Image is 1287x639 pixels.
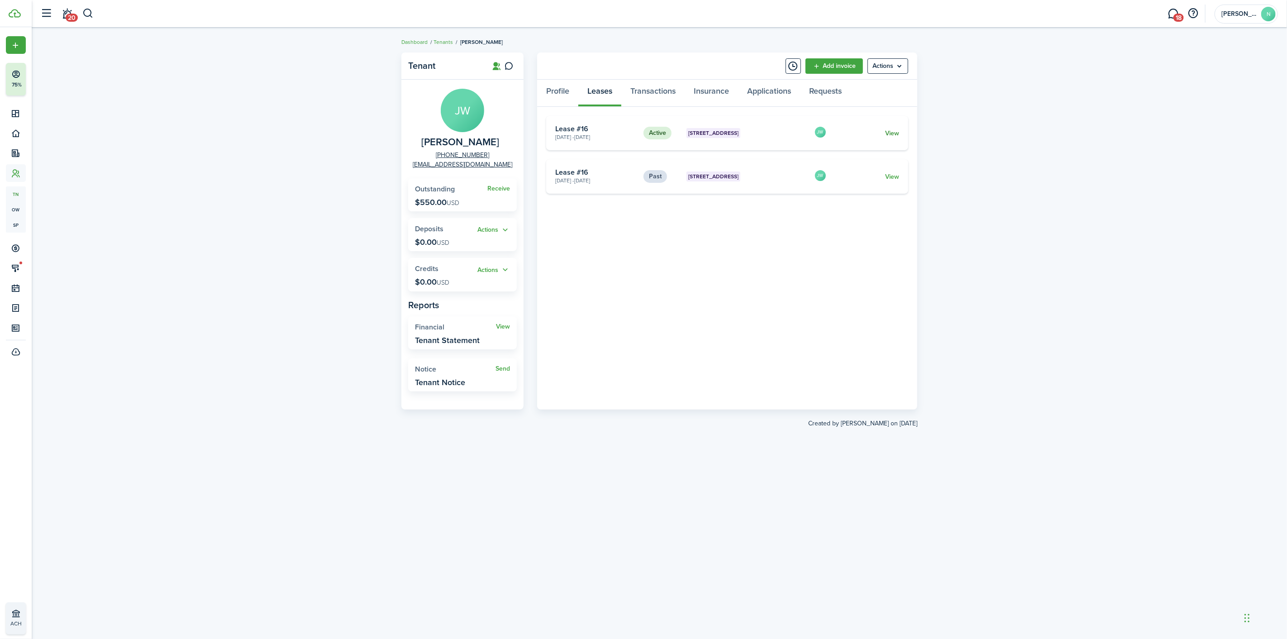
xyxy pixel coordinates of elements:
[496,365,510,372] a: Send
[800,80,851,107] a: Requests
[415,378,465,387] widget-stats-description: Tenant Notice
[688,129,739,137] span: [STREET_ADDRESS]
[415,277,449,286] p: $0.00
[1137,541,1287,639] iframe: Chat Widget
[621,80,685,107] a: Transactions
[786,58,801,74] button: Timeline
[555,176,637,185] card-description: [DATE] - [DATE]
[688,172,739,181] span: [STREET_ADDRESS]
[806,58,863,74] a: Add invoice
[441,89,484,132] avatar-text: JW
[496,323,510,330] a: View
[421,137,499,148] span: Jesse Williams
[66,14,78,22] span: 20
[460,38,503,46] span: [PERSON_NAME]
[477,225,510,235] button: Actions
[868,58,908,74] button: Open menu
[6,217,26,233] a: sp
[437,238,449,248] span: USD
[6,36,26,54] button: Open menu
[11,81,23,89] p: 75%
[738,80,800,107] a: Applications
[9,9,21,18] img: TenantCloud
[1244,605,1250,632] div: Drag
[1165,2,1182,25] a: Messaging
[868,58,908,74] menu-btn: Actions
[10,620,64,628] p: ACH
[477,265,510,275] button: Actions
[447,198,459,208] span: USD
[477,265,510,275] button: Open menu
[685,80,738,107] a: Insurance
[477,225,510,235] button: Open menu
[415,198,459,207] p: $550.00
[59,2,76,25] a: Notifications
[643,170,667,183] status: Past
[6,63,81,95] button: 75%
[643,127,672,139] status: Active
[537,80,578,107] a: Profile
[436,150,489,160] a: [PHONE_NUMBER]
[885,172,899,181] a: View
[6,186,26,202] a: tn
[401,410,917,428] created-at: Created by [PERSON_NAME] on [DATE]
[408,61,481,71] panel-main-title: Tenant
[1221,11,1258,17] span: Nikki
[38,5,55,22] button: Open sidebar
[415,263,439,274] span: Credits
[415,238,449,247] p: $0.00
[413,160,512,169] a: [EMAIL_ADDRESS][DOMAIN_NAME]
[82,6,94,21] button: Search
[415,323,496,331] widget-stats-title: Financial
[437,278,449,287] span: USD
[487,185,510,192] a: Receive
[1173,14,1184,22] span: 18
[415,336,480,345] widget-stats-description: Tenant Statement
[1186,6,1201,21] button: Open resource center
[415,224,443,234] span: Deposits
[415,365,496,373] widget-stats-title: Notice
[408,298,517,312] panel-main-subtitle: Reports
[401,38,428,46] a: Dashboard
[6,202,26,217] a: ow
[1261,7,1276,21] avatar-text: N
[555,168,637,176] card-title: Lease #16
[885,129,899,138] a: View
[415,184,455,194] span: Outstanding
[6,602,26,634] a: ACH
[555,125,637,133] card-title: Lease #16
[434,38,453,46] a: Tenants
[555,133,637,141] card-description: [DATE] - [DATE]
